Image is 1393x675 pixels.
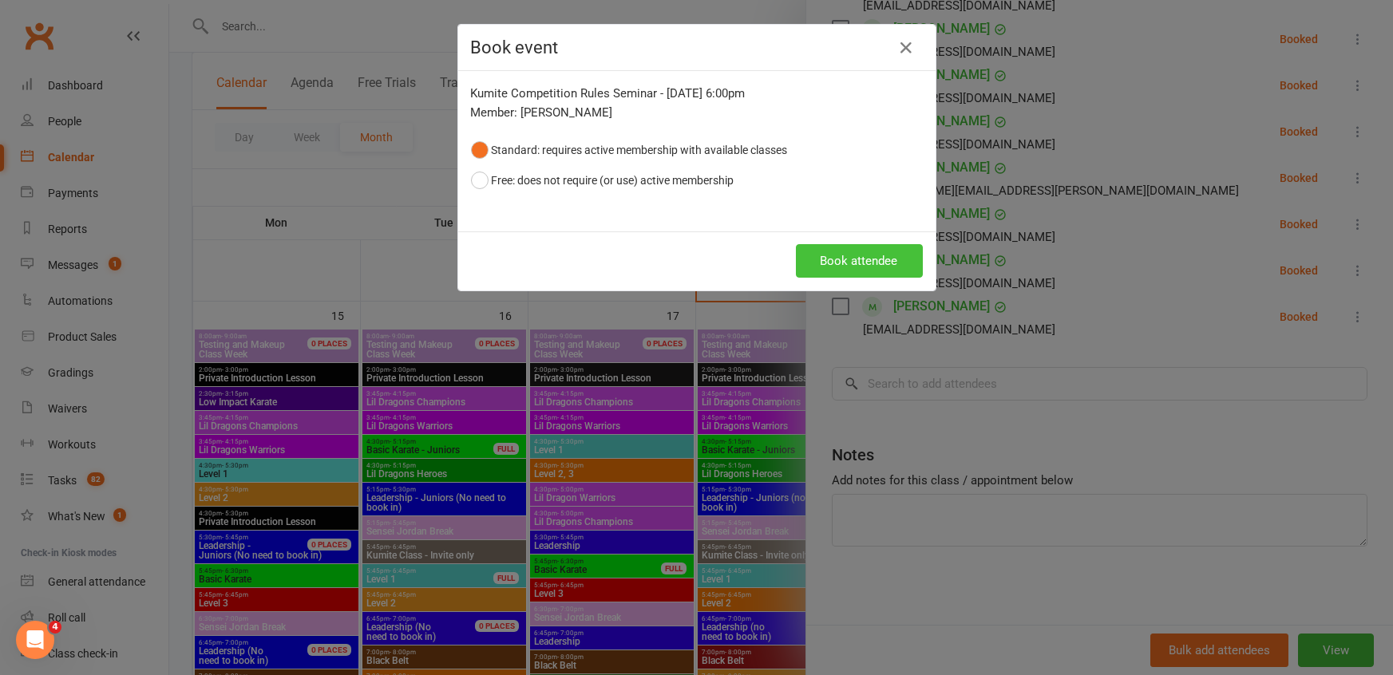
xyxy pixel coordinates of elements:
[471,84,923,122] div: Kumite Competition Rules Seminar - [DATE] 6:00pm Member: [PERSON_NAME]
[796,244,923,278] button: Book attendee
[894,35,920,61] button: Close
[471,165,734,195] button: Free: does not require (or use) active membership
[471,37,923,57] h4: Book event
[471,135,788,165] button: Standard: requires active membership with available classes
[49,621,61,634] span: 4
[16,621,54,659] iframe: Intercom live chat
